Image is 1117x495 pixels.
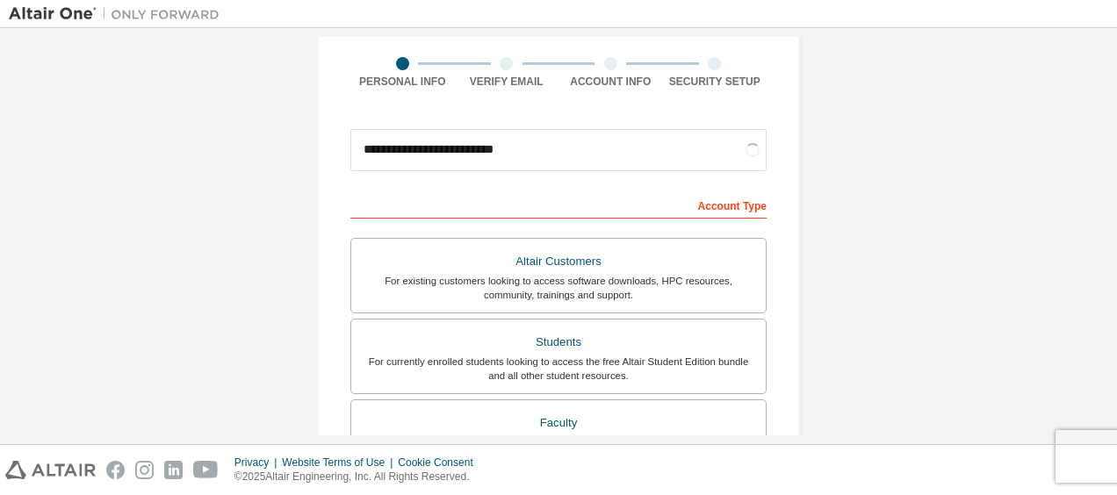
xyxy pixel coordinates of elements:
div: Verify Email [455,75,559,89]
div: Account Info [558,75,663,89]
img: altair_logo.svg [5,461,96,479]
div: For currently enrolled students looking to access the free Altair Student Edition bundle and all ... [362,355,755,383]
img: instagram.svg [135,461,154,479]
img: Altair One [9,5,228,23]
div: Faculty [362,411,755,435]
div: Website Terms of Use [282,456,398,470]
img: facebook.svg [106,461,125,479]
div: Account Type [350,190,767,219]
img: linkedin.svg [164,461,183,479]
div: For existing customers looking to access software downloads, HPC resources, community, trainings ... [362,274,755,302]
img: youtube.svg [193,461,219,479]
p: © 2025 Altair Engineering, Inc. All Rights Reserved. [234,470,484,484]
div: Altair Customers [362,249,755,274]
div: For faculty & administrators of academic institutions administering students and accessing softwa... [362,434,755,463]
div: Personal Info [350,75,455,89]
div: Students [362,330,755,355]
div: Privacy [234,456,282,470]
div: Security Setup [663,75,767,89]
div: Cookie Consent [398,456,483,470]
